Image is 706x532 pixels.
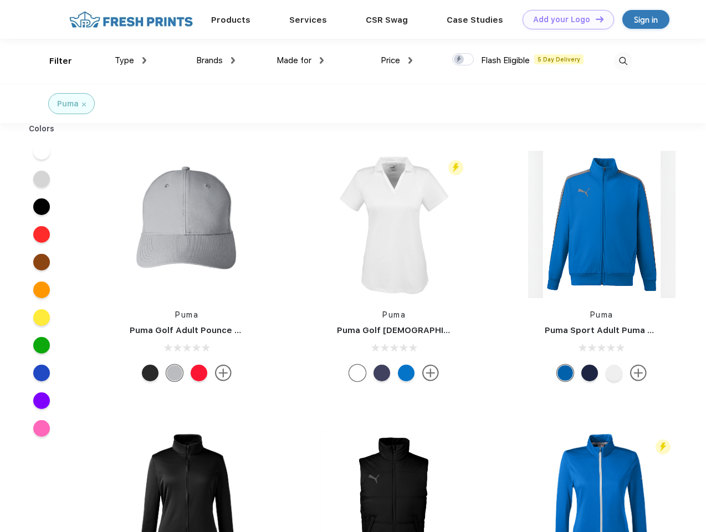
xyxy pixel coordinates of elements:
span: Flash Eligible [481,55,530,65]
img: DT [596,16,603,22]
div: Sign in [634,13,658,26]
img: more.svg [630,365,647,381]
span: 5 Day Delivery [534,54,584,64]
a: Puma [382,310,406,319]
img: flash_active_toggle.svg [448,160,463,175]
a: CSR Swag [366,15,408,25]
a: Services [289,15,327,25]
img: more.svg [215,365,232,381]
div: High Risk Red [191,365,207,381]
a: Puma [175,310,198,319]
img: desktop_search.svg [614,52,632,70]
div: White and Quiet Shade [606,365,622,381]
div: Bright White [349,365,366,381]
span: Made for [277,55,311,65]
a: Puma Golf [DEMOGRAPHIC_DATA]' Icon Golf Polo [337,325,543,335]
a: Puma [590,310,613,319]
div: Lapis Blue [398,365,415,381]
img: func=resize&h=266 [113,151,260,298]
img: dropdown.png [320,57,324,64]
div: Peacoat [374,365,390,381]
span: Brands [196,55,223,65]
div: Puma Black [142,365,158,381]
div: Add your Logo [533,15,590,24]
img: fo%20logo%202.webp [66,10,196,29]
img: filter_cancel.svg [82,103,86,106]
div: Lapis Blue [557,365,574,381]
div: Filter [49,55,72,68]
img: dropdown.png [231,57,235,64]
img: flash_active_toggle.svg [656,439,671,454]
span: Price [381,55,400,65]
img: func=resize&h=266 [528,151,676,298]
img: more.svg [422,365,439,381]
img: dropdown.png [408,57,412,64]
img: func=resize&h=266 [320,151,468,298]
a: Sign in [622,10,669,29]
div: Quarry [166,365,183,381]
img: dropdown.png [142,57,146,64]
a: Puma Golf Adult Pounce Adjustable Cap [130,325,299,335]
div: Peacoat [581,365,598,381]
div: Puma [57,98,79,110]
div: Colors [21,123,63,135]
a: Products [211,15,250,25]
span: Type [115,55,134,65]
